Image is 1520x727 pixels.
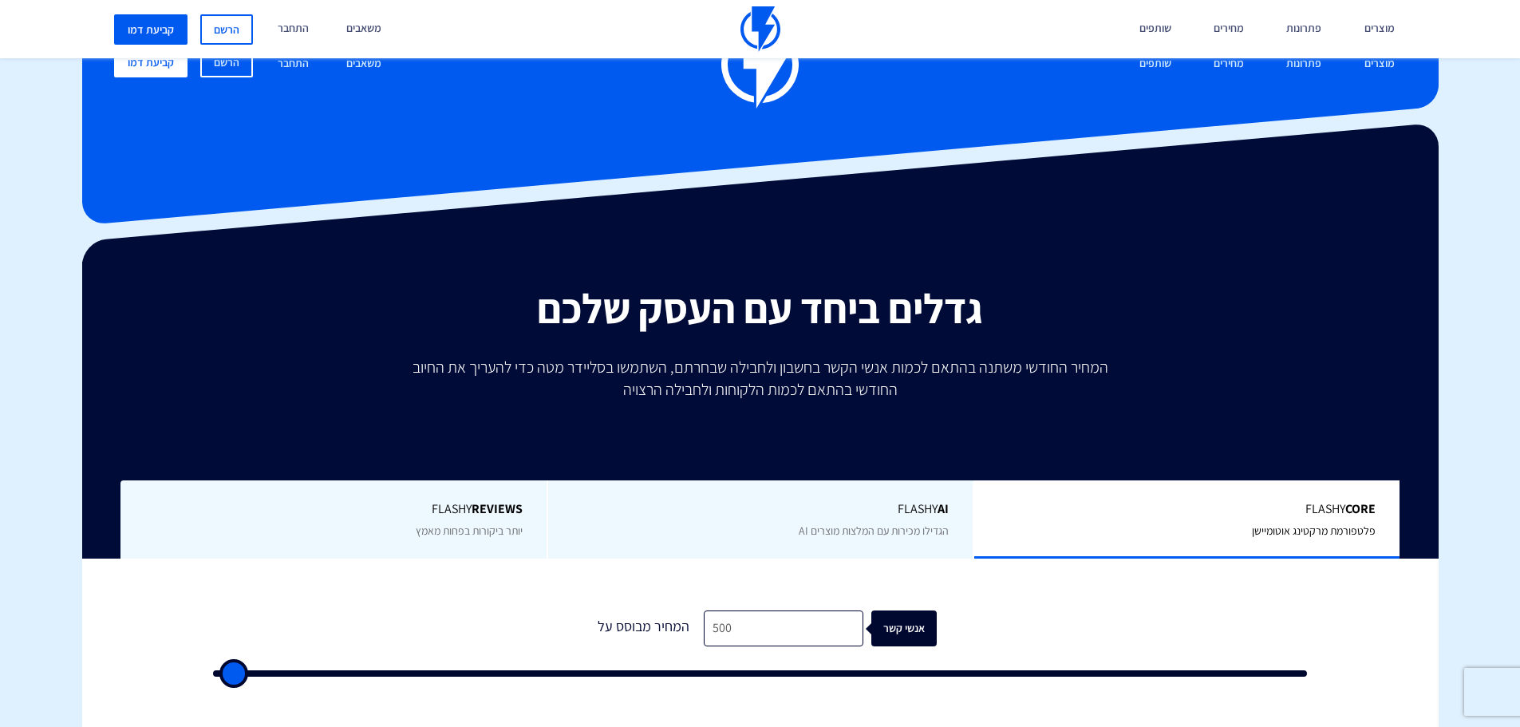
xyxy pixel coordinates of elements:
[114,14,188,45] a: קביעת דמו
[472,500,523,517] b: REVIEWS
[200,47,253,77] a: הרשם
[200,14,253,45] a: הרשם
[144,500,523,519] span: Flashy
[334,47,393,81] a: משאבים
[572,500,950,519] span: Flashy
[1127,47,1183,81] a: שותפים
[1274,47,1333,81] a: פתרונות
[416,524,523,538] span: יותר ביקורות בפחות מאמץ
[401,356,1119,401] p: המחיר החודשי משתנה בהתאם לכמות אנשי הקשר בחשבון ולחבילה שבחרתם, השתמשו בסליידר מטה כדי להעריך את ...
[1252,524,1376,538] span: פלטפורמת מרקטינג אוטומיישן
[584,610,704,646] div: המחיר מבוסס על
[114,47,188,77] a: קביעת דמו
[1352,47,1407,81] a: מוצרים
[799,524,949,538] span: הגדילו מכירות עם המלצות מוצרים AI
[94,286,1427,331] h2: גדלים ביחד עם העסק שלכם
[1202,47,1256,81] a: מחירים
[879,610,945,646] div: אנשי קשר
[938,500,949,517] b: AI
[266,47,321,81] a: התחבר
[1345,500,1376,517] b: Core
[998,500,1376,519] span: Flashy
